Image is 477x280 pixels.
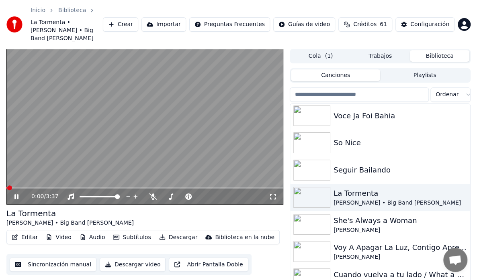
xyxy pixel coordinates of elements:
span: 0:00 [31,193,44,201]
div: Configuración [410,20,449,28]
span: La Tormenta • [PERSON_NAME] • Big Band [PERSON_NAME] [31,18,103,43]
div: [PERSON_NAME] • Big Band [PERSON_NAME] [6,219,134,227]
span: 61 [380,20,387,28]
button: Créditos61 [338,17,392,32]
button: Trabajos [350,50,410,62]
div: Open chat [443,248,467,272]
button: Video [43,232,74,243]
button: Abrir Pantalla Doble [169,257,248,272]
a: Biblioteca [58,6,86,14]
button: Sincronización manual [10,257,96,272]
span: Ordenar [436,91,459,99]
button: Playlists [380,69,469,81]
button: Cola [291,50,350,62]
button: Audio [76,232,109,243]
div: She's Always a Woman [334,215,467,226]
span: 3:37 [46,193,58,201]
img: youka [6,16,23,32]
div: So Nice [334,137,467,148]
a: Inicio [31,6,45,14]
div: Seguir Bailando [334,164,467,176]
div: La Tormenta [334,188,467,199]
button: Crear [103,17,138,32]
div: Biblioteca en la nube [215,233,274,241]
button: Subtítulos [110,232,154,243]
span: Créditos [353,20,377,28]
div: La Tormenta [6,208,134,219]
div: Voce Ja Foi Bahia [334,110,467,122]
button: Guías de video [273,17,335,32]
button: Configuración [395,17,454,32]
button: Biblioteca [410,50,469,62]
nav: breadcrumb [31,6,103,43]
span: ( 1 ) [325,52,333,60]
div: [PERSON_NAME] [334,253,467,261]
button: Preguntas Frecuentes [189,17,270,32]
button: Descargar video [100,257,166,272]
button: Descargar [156,232,201,243]
button: Importar [141,17,186,32]
div: [PERSON_NAME] • Big Band [PERSON_NAME] [334,199,467,207]
button: Editar [8,232,41,243]
button: Canciones [291,69,380,81]
div: [PERSON_NAME] [334,226,467,234]
div: Voy A Apagar La Luz, Contigo Aprendi [334,242,467,253]
div: / [31,193,51,201]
